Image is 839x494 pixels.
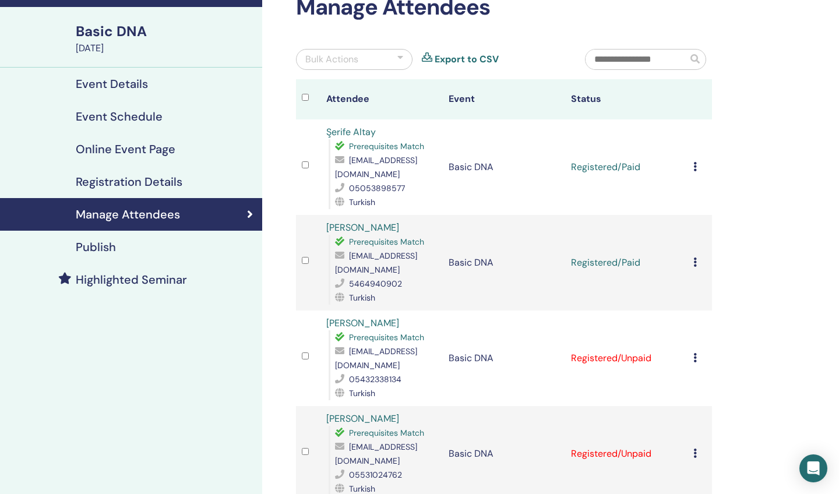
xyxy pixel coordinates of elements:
[349,183,405,193] span: 05053898577
[69,22,262,55] a: Basic DNA[DATE]
[76,110,163,123] h4: Event Schedule
[335,442,417,466] span: [EMAIL_ADDRESS][DOMAIN_NAME]
[76,273,187,287] h4: Highlighted Seminar
[349,388,375,398] span: Turkish
[76,207,180,221] h4: Manage Attendees
[335,155,417,179] span: [EMAIL_ADDRESS][DOMAIN_NAME]
[349,484,375,494] span: Turkish
[320,79,443,119] th: Attendee
[326,221,399,234] a: [PERSON_NAME]
[76,41,255,55] div: [DATE]
[76,240,116,254] h4: Publish
[799,454,827,482] div: Open Intercom Messenger
[349,374,401,384] span: 05432338134
[443,119,565,215] td: Basic DNA
[443,310,565,406] td: Basic DNA
[76,22,255,41] div: Basic DNA
[335,346,417,370] span: [EMAIL_ADDRESS][DOMAIN_NAME]
[349,292,375,303] span: Turkish
[349,470,402,480] span: 05531024762
[349,332,424,343] span: Prerequisites Match
[349,278,402,289] span: 5464940902
[349,428,424,438] span: Prerequisites Match
[76,142,175,156] h4: Online Event Page
[326,412,399,425] a: [PERSON_NAME]
[305,52,358,66] div: Bulk Actions
[76,175,182,189] h4: Registration Details
[349,237,424,247] span: Prerequisites Match
[435,52,499,66] a: Export to CSV
[76,77,148,91] h4: Event Details
[326,126,376,138] a: Şerife Altay
[443,79,565,119] th: Event
[443,215,565,310] td: Basic DNA
[335,250,417,275] span: [EMAIL_ADDRESS][DOMAIN_NAME]
[349,141,424,151] span: Prerequisites Match
[565,79,688,119] th: Status
[349,197,375,207] span: Turkish
[326,317,399,329] a: [PERSON_NAME]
